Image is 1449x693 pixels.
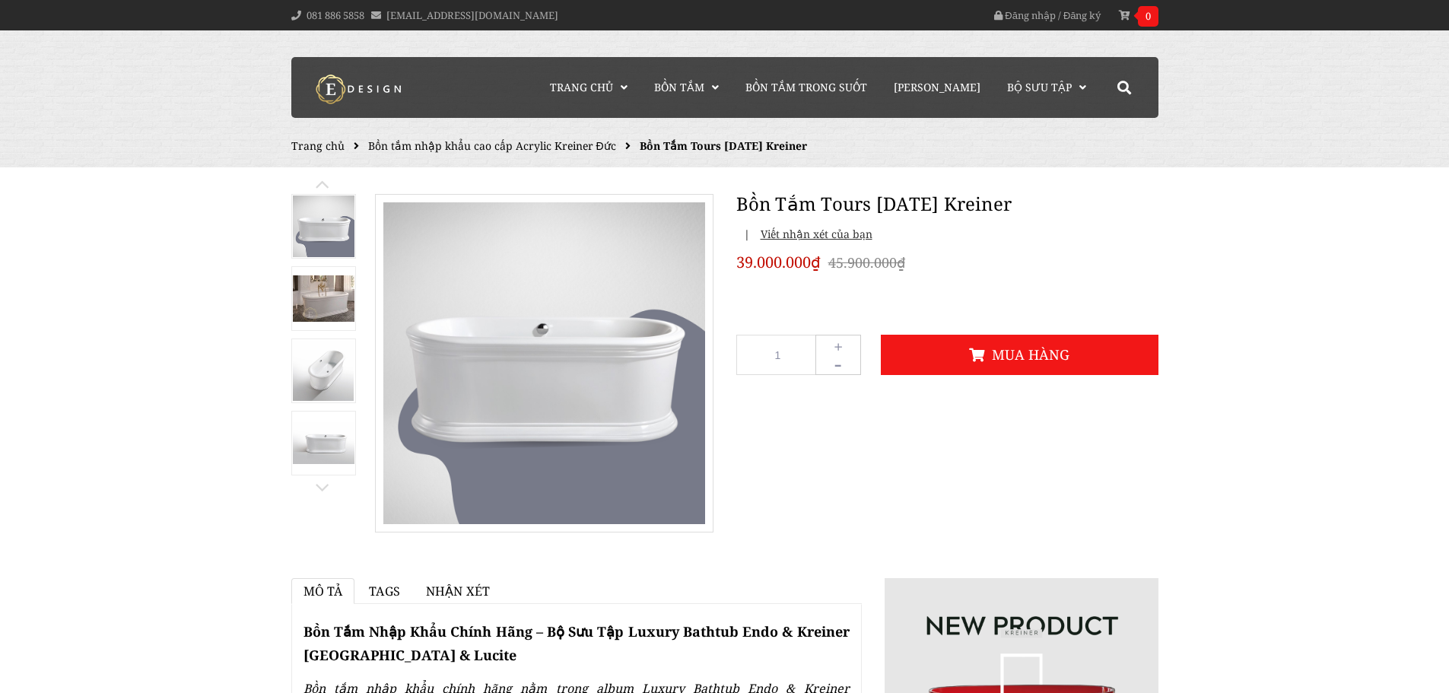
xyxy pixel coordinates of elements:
[426,583,490,599] span: Nhận xét
[815,353,861,375] button: -
[894,80,980,94] span: [PERSON_NAME]
[1058,8,1061,22] span: /
[539,57,639,118] a: Trang chủ
[386,8,558,22] a: [EMAIL_ADDRESS][DOMAIN_NAME]
[881,335,1158,375] button: Mua hàng
[293,196,354,257] img: Bồn Tắm Tours Karma Kreiner
[303,583,343,599] span: Mô tả
[369,583,400,599] span: Tags
[996,57,1098,118] a: Bộ Sưu Tập
[643,57,730,118] a: Bồn Tắm
[293,422,354,465] img: Bồn Tắm Tours Karma Kreiner
[734,57,879,118] a: Bồn Tắm Trong Suốt
[882,57,992,118] a: [PERSON_NAME]
[293,341,354,401] img: Bồn Tắm Tours Karma Kreiner
[291,138,345,153] a: Trang chủ
[1138,6,1158,27] span: 0
[736,251,821,274] span: 39.000.000₫
[550,80,613,94] span: Trang chủ
[307,8,364,22] a: 081 886 5858
[745,80,867,94] span: Bồn Tắm Trong Suốt
[828,253,905,272] del: 45.900.000₫
[303,622,850,664] strong: Bồn Tắm Nhập Khẩu Chính Hãng – Bộ Sưu Tập Luxury Bathtub Endo & Kreiner [GEOGRAPHIC_DATA] & Lucite
[736,190,1158,218] h1: Bồn Tắm Tours [DATE] Kreiner
[368,138,616,153] a: Bồn tắm nhập khẩu cao cấp Acrylic Kreiner Đức
[1007,80,1072,94] span: Bộ Sưu Tập
[303,74,417,104] img: logo Kreiner Germany - Edesign Interior
[654,80,704,94] span: Bồn Tắm
[815,335,861,357] button: +
[753,227,872,241] span: Viết nhận xét của bạn
[293,275,354,322] img: Bồn Tắm Nhập Khẩu Tours
[640,138,807,153] span: Bồn Tắm Tours [DATE] Kreiner
[744,227,750,241] span: |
